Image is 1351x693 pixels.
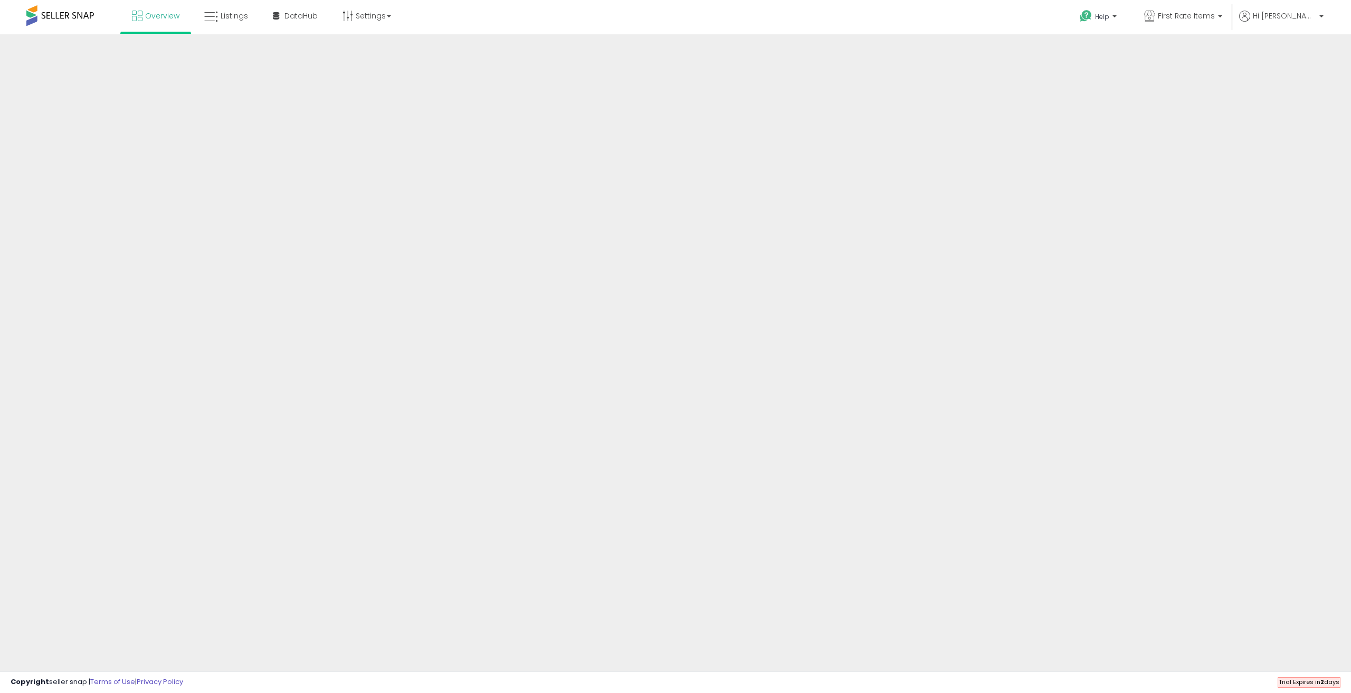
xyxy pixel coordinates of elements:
span: Overview [145,11,179,21]
span: First Rate Items [1158,11,1215,21]
span: DataHub [284,11,318,21]
span: Help [1095,12,1109,21]
span: Hi [PERSON_NAME] [1253,11,1316,21]
i: Get Help [1079,10,1092,23]
a: Help [1071,2,1127,34]
a: Hi [PERSON_NAME] [1239,11,1324,34]
span: Listings [221,11,248,21]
